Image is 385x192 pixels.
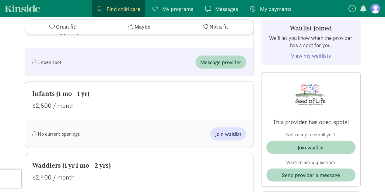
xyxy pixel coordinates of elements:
[298,143,324,151] div: Join waitlist
[107,5,140,13] span: Find child care
[292,77,329,110] img: Provider logo
[266,34,355,49] p: We'll let you know when the provider has a spot for you.
[266,168,355,181] button: Send provider a message
[5,5,40,12] a: Kinside
[177,20,253,34] button: Not a fit
[291,52,331,59] a: View my waitlists
[56,23,77,31] span: Great fit!
[32,89,246,98] div: Infants (1 mo - 1 yr)
[32,100,246,110] div: $2,600 / month
[282,171,340,179] span: Send provider a message
[209,23,228,31] span: Not a fit
[200,58,241,66] span: Message provider
[32,55,139,68] div: 1 open spot
[195,55,246,68] button: Message provider
[215,130,241,138] span: Join waitlist
[135,23,150,31] span: Maybe
[266,117,355,126] p: This provider has open spots!
[215,5,238,13] span: Messages
[266,159,355,166] p: Want to ask a question?
[260,5,292,13] span: My payments
[32,127,139,140] div: No current openings
[210,127,246,140] button: Join waitlist
[266,141,355,154] button: Join waitlist
[266,25,355,32] h3: Waitlist joined
[25,20,101,34] button: Great fit!
[32,160,246,170] div: Waddlers (1 yr 1 mo - 2 yrs)
[266,131,355,138] p: Not ready to enroll yet?
[101,20,177,34] button: Maybe
[32,172,246,182] div: $2,400 / month
[162,5,193,13] span: My programs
